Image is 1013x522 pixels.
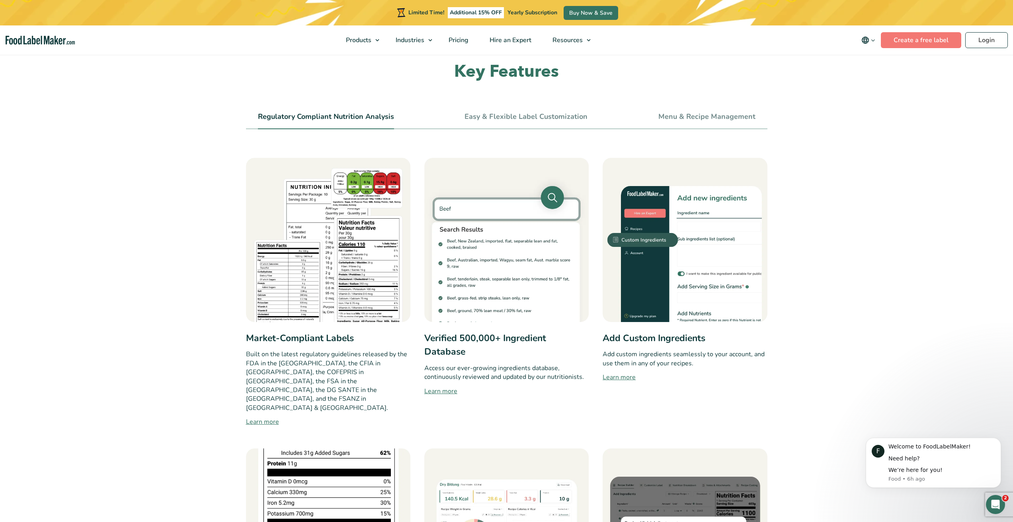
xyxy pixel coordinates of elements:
[603,332,767,345] h3: Add Custom Ingredients
[603,373,767,382] a: Learn more
[479,25,540,55] a: Hire an Expert
[258,113,394,121] a: Regulatory Compliant Nutrition Analysis
[465,113,588,121] a: Easy & Flexible Label Customization
[550,36,584,45] span: Resources
[965,32,1008,48] a: Login
[246,417,410,427] a: Learn more
[881,32,961,48] a: Create a free label
[438,25,477,55] a: Pricing
[258,111,394,129] li: Regulatory Compliant Nutrition Analysis
[487,36,532,45] span: Hire an Expert
[424,364,589,382] p: Access our ever-growing ingredients database, continuously reviewed and updated by our nutritioni...
[344,36,372,45] span: Products
[507,9,557,16] span: Yearly Subscription
[424,332,589,359] h3: Verified 500,000+ Ingredient Database
[385,25,436,55] a: Industries
[658,113,755,121] a: Menu & Recipe Management
[542,25,595,55] a: Resources
[424,386,589,396] a: Learn more
[465,111,588,129] li: Easy & Flexible Label Customization
[393,36,425,45] span: Industries
[986,495,1005,514] iframe: Intercom live chat
[336,25,383,55] a: Products
[658,111,755,129] li: Menu & Recipe Management
[564,6,618,20] a: Buy Now & Save
[446,36,469,45] span: Pricing
[246,61,767,83] h2: Key Features
[1002,495,1009,501] span: 2
[448,7,504,18] span: Additional 15% OFF
[408,9,444,16] span: Limited Time!
[246,332,410,345] h3: Market-Compliant Labels
[246,350,410,412] p: Built on the latest regulatory guidelines released by the FDA in the [GEOGRAPHIC_DATA], the CFIA ...
[854,426,1013,501] iframe: Intercom notifications message
[603,350,767,368] p: Add custom ingredients seamlessly to your account, and use them in any of your recipes.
